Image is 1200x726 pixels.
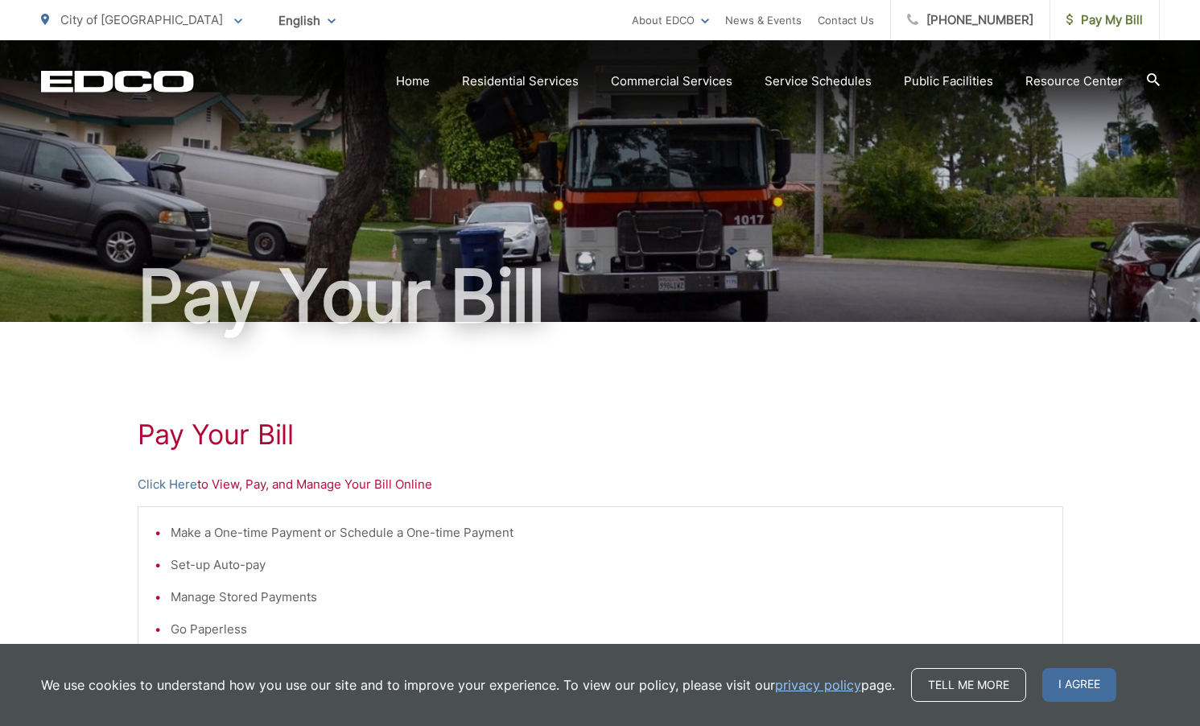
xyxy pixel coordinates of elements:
h1: Pay Your Bill [41,256,1160,336]
a: Service Schedules [765,72,872,91]
a: Contact Us [818,10,874,30]
a: Click Here [138,475,197,494]
a: EDCD logo. Return to the homepage. [41,70,194,93]
a: Commercial Services [611,72,732,91]
span: City of [GEOGRAPHIC_DATA] [60,12,223,27]
li: Make a One-time Payment or Schedule a One-time Payment [171,523,1046,542]
a: Public Facilities [904,72,993,91]
a: Resource Center [1025,72,1123,91]
li: Go Paperless [171,620,1046,639]
li: Set-up Auto-pay [171,555,1046,575]
span: English [266,6,348,35]
li: Manage Stored Payments [171,588,1046,607]
a: Tell me more [911,668,1026,702]
p: We use cookies to understand how you use our site and to improve your experience. To view our pol... [41,675,895,695]
a: Home [396,72,430,91]
a: News & Events [725,10,802,30]
p: to View, Pay, and Manage Your Bill Online [138,475,1063,494]
a: About EDCO [632,10,709,30]
span: I agree [1042,668,1116,702]
h1: Pay Your Bill [138,419,1063,451]
a: privacy policy [775,675,861,695]
span: Pay My Bill [1066,10,1143,30]
a: Residential Services [462,72,579,91]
